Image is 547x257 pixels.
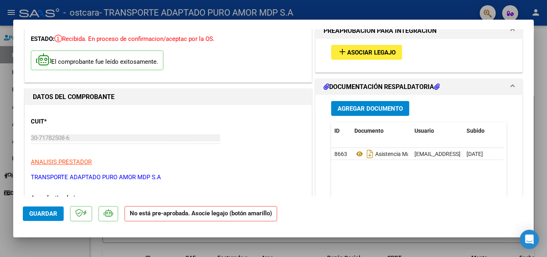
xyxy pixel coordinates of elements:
h1: DOCUMENTACIÓN RESPALDATORIA [324,82,440,92]
span: Asistencia Mayo [354,151,416,157]
p: CUIT [31,117,113,126]
p: TRANSPORTE ADAPTADO PURO AMOR MDP S.A [31,173,306,182]
div: Open Intercom Messenger [520,230,539,249]
strong: DATOS DEL COMPROBANTE [33,93,115,101]
span: Asociar Legajo [347,49,396,56]
p: Area destinado * [31,194,113,203]
mat-expansion-panel-header: DOCUMENTACIÓN RESPALDATORIA [316,79,522,95]
button: Guardar [23,206,64,221]
button: Agregar Documento [331,101,409,116]
datatable-header-cell: Usuario [411,122,463,140]
datatable-header-cell: Documento [351,122,411,140]
datatable-header-cell: Subido [463,122,503,140]
div: PREAPROBACIÓN PARA INTEGRACION [316,39,522,72]
p: El comprobante fue leído exitosamente. [31,51,163,70]
span: Documento [354,127,384,134]
span: Usuario [414,127,434,134]
mat-icon: add [338,47,347,57]
span: [DATE] [467,151,483,157]
datatable-header-cell: ID [331,122,351,140]
button: Asociar Legajo [331,45,402,60]
span: 8663 [334,151,347,157]
span: Subido [467,127,485,134]
mat-expansion-panel-header: PREAPROBACIÓN PARA INTEGRACION [316,23,522,39]
datatable-header-cell: Acción [503,122,543,140]
span: ESTADO: [31,35,54,42]
span: ANALISIS PRESTADOR [31,158,92,166]
i: Descargar documento [365,148,375,160]
h1: PREAPROBACIÓN PARA INTEGRACION [324,26,436,36]
span: ID [334,127,340,134]
span: Agregar Documento [338,105,403,112]
span: Recibida. En proceso de confirmacion/aceptac por la OS. [54,35,215,42]
strong: No está pre-aprobada. Asocie legajo (botón amarillo) [125,206,277,222]
span: Guardar [29,210,57,217]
